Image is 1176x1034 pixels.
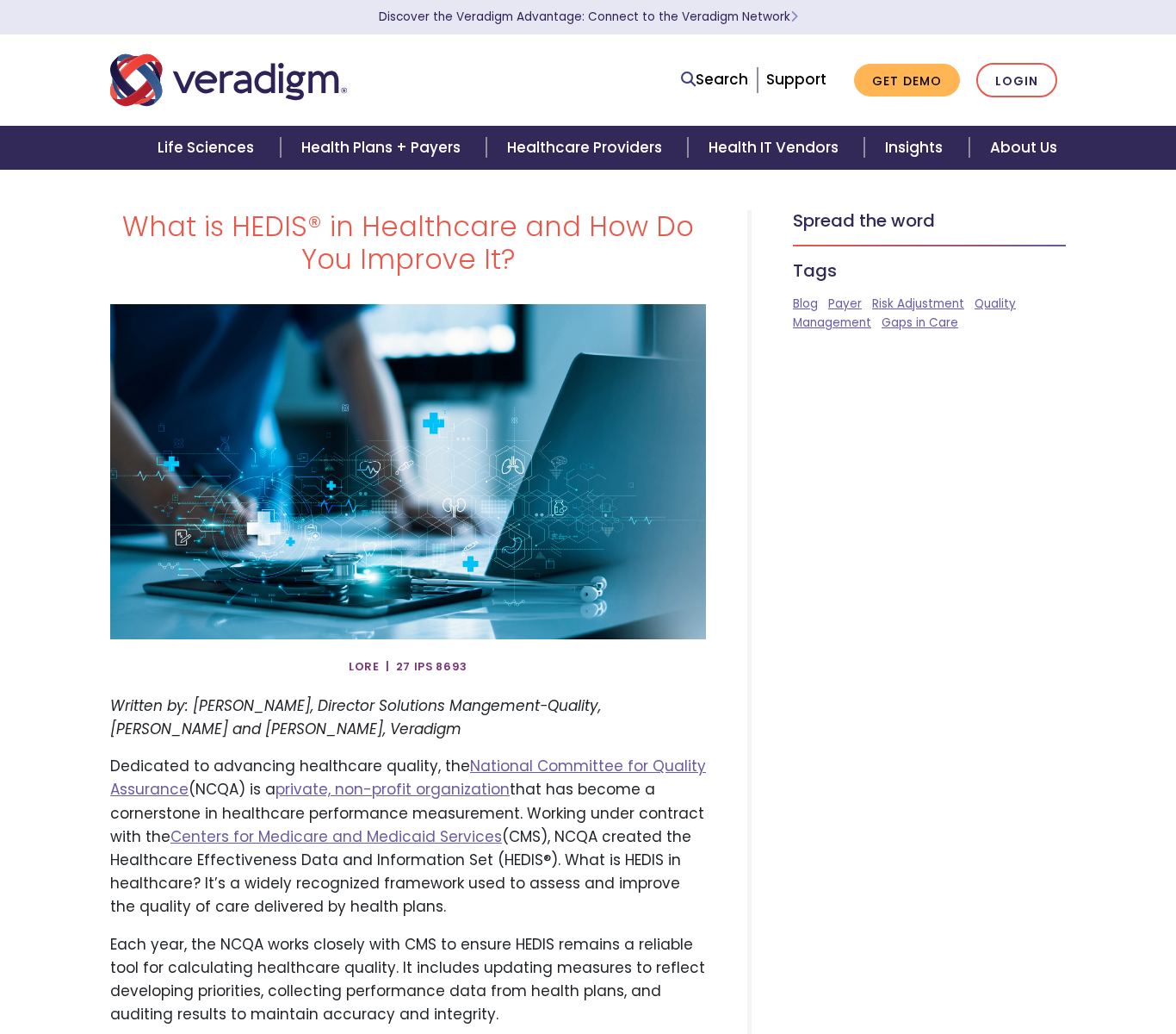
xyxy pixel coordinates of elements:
a: Login [976,63,1057,98]
a: Support [766,69,826,90]
a: Discover the Veradigm Advantage: Connect to the Veradigm NetworkLearn More [379,9,798,25]
a: Quality Management [793,296,1016,331]
h5: Spread the word [793,210,1066,231]
a: Health Plans + Payers [281,126,486,170]
a: Insights [864,126,969,170]
a: Search [681,68,748,91]
a: Centers for Medicare and Medicaid Services [170,826,502,847]
span: Learn More [790,9,798,25]
p: Each year, the NCQA works closely with CMS to ensure HEDIS remains a reliable tool for calculatin... [110,933,706,1027]
img: Veradigm logo [110,52,347,109]
p: Dedicated to advancing healthcare quality, the (NCQA) is a that has become a cornerstone in healt... [110,755,706,919]
a: Healthcare Providers [486,126,688,170]
h5: Tags [793,260,1066,281]
a: Get Demo [854,64,960,97]
a: Risk Adjustment [872,296,964,312]
a: Life Sciences [137,126,280,170]
em: Written by: [PERSON_NAME], Director Solutions Mangement-Quality, [PERSON_NAME] and [PERSON_NAME],... [110,695,601,739]
span: Lore | 27 Ips 8693 [349,653,467,681]
a: private, non-profit organization [275,779,510,800]
a: Payer [828,296,862,312]
a: Blog [793,296,818,312]
a: Health IT Vendors [688,126,864,170]
h1: What is HEDIS® in Healthcare and How Do You Improve It? [110,210,706,277]
a: Gaps in Care [882,315,958,331]
a: About Us [969,126,1078,170]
